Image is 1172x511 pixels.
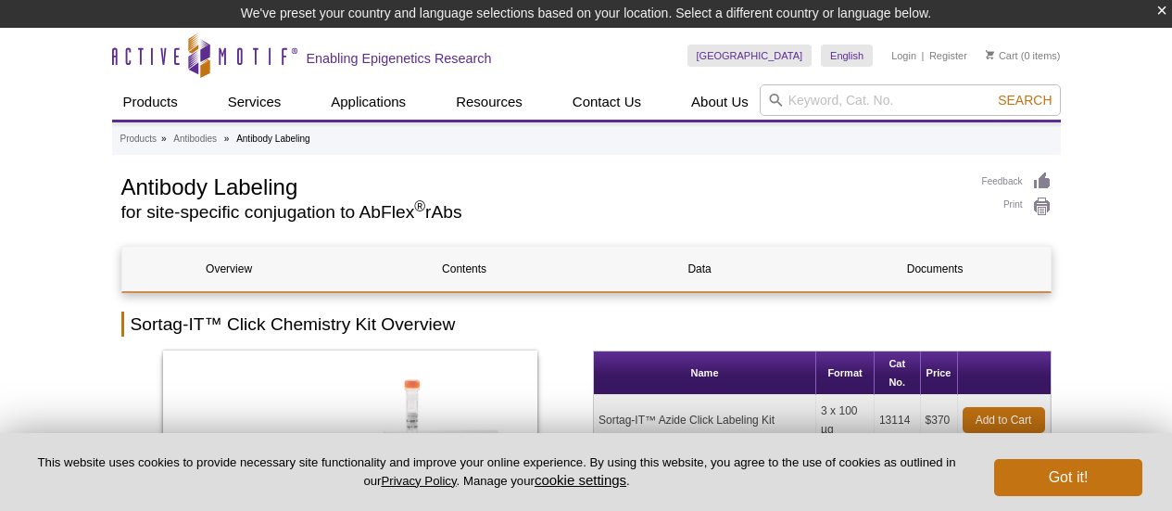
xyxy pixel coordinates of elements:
th: Name [594,351,816,395]
span: Search [998,93,1052,108]
button: Got it! [994,459,1142,496]
h2: for site-specific conjugation to AbFlex rAbs [121,204,964,221]
button: cookie settings [535,472,626,488]
td: Sortag-IT™ Azide Click Labeling Kit [594,395,816,446]
h2: Sortag-IT™ Click Chemistry Kit Overview [121,312,1052,337]
a: Services [217,84,293,120]
th: Price [921,351,958,395]
a: Documents [828,247,1042,291]
h2: Enabling Epigenetics Research [307,50,492,67]
li: | [922,45,925,67]
a: [GEOGRAPHIC_DATA] [687,45,813,67]
a: Cart [986,49,1018,62]
td: 3 x 100 µg [816,395,875,446]
a: About Us [680,84,760,120]
a: Products [112,84,189,120]
button: Search [992,92,1057,109]
img: Your Cart [986,50,994,59]
p: This website uses cookies to provide necessary site functionality and improve your online experie... [30,454,964,490]
a: Resources [445,84,534,120]
a: Contents [358,247,572,291]
a: Feedback [982,172,1052,192]
a: Overview [122,247,336,291]
a: Privacy Policy [381,474,456,488]
a: Register [929,49,967,62]
li: (0 items) [986,45,1061,67]
a: Print [982,197,1052,217]
a: Data [593,247,807,291]
th: Cat No. [875,351,921,395]
td: $370 [921,395,958,446]
a: Contact Us [561,84,652,120]
th: Format [816,351,875,395]
li: » [224,134,230,144]
sup: ® [414,198,425,214]
li: Antibody Labeling [236,134,310,144]
td: 13114 [875,395,921,446]
a: Antibodies [173,131,217,147]
li: » [161,134,167,144]
a: Login [891,49,916,62]
input: Keyword, Cat. No. [760,84,1061,116]
a: Add to Cart [963,407,1045,433]
a: Applications [320,84,417,120]
a: Products [120,131,157,147]
a: English [821,45,873,67]
h1: Antibody Labeling [121,172,964,199]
